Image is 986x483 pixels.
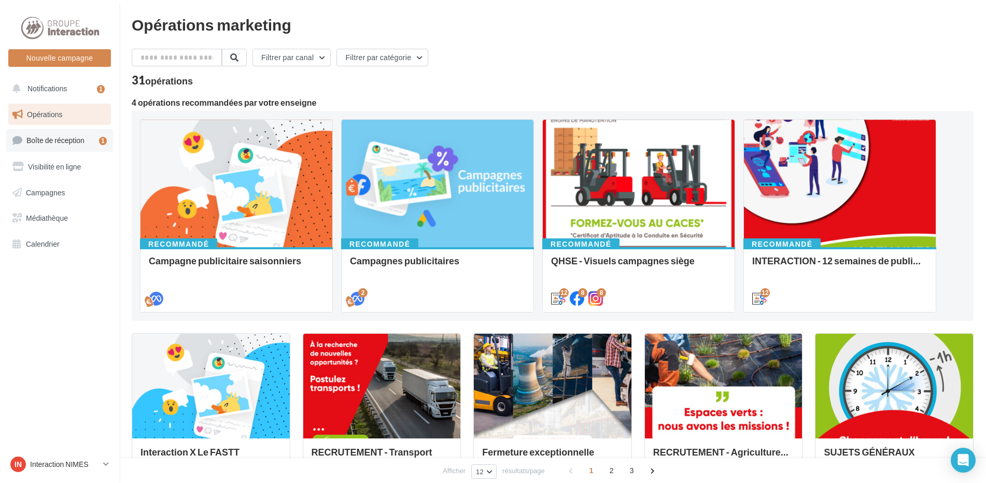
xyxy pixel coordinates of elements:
[26,188,65,196] span: Campagnes
[6,129,113,151] a: Boîte de réception1
[578,288,587,297] div: 8
[27,84,67,93] span: Notifications
[132,98,974,107] div: 4 opérations recommandées par votre enseigne
[6,156,113,178] a: Visibilité en ligne
[471,464,497,479] button: 12
[27,110,62,119] span: Opérations
[6,104,113,125] a: Opérations
[97,85,105,93] div: 1
[140,447,281,467] div: Interaction X Le FASTT
[8,49,111,67] button: Nouvelle campagne
[603,462,620,479] span: 2
[951,448,976,473] div: Open Intercom Messenger
[624,462,640,479] span: 3
[6,78,109,100] button: Notifications 1
[252,49,331,66] button: Filtrer par canal
[6,233,113,255] a: Calendrier
[26,239,60,248] span: Calendrier
[28,162,81,171] span: Visibilité en ligne
[542,238,619,250] div: Recommandé
[132,75,193,86] div: 31
[760,288,770,297] div: 12
[482,447,623,467] div: Fermeture exceptionnelle
[30,459,99,470] p: Interaction NIMES
[8,454,111,474] a: IN Interaction NIMES
[502,466,545,476] span: résultats/page
[824,447,965,467] div: SUJETS GÉNÉRAUX
[597,288,606,297] div: 8
[26,214,68,222] span: Médiathèque
[341,238,418,250] div: Recommandé
[653,447,794,467] div: RECRUTEMENT - Agriculture / Espaces verts
[743,238,821,250] div: Recommandé
[145,76,193,86] div: opérations
[583,462,600,479] span: 1
[350,255,525,276] div: Campagnes publicitaires
[6,207,113,229] a: Médiathèque
[752,255,927,276] div: INTERACTION - 12 semaines de publication
[559,288,569,297] div: 12
[443,466,466,476] span: Afficher
[132,17,974,32] div: Opérations marketing
[336,49,428,66] button: Filtrer par catégorie
[99,137,107,145] div: 1
[312,447,453,467] div: RECRUTEMENT - Transport
[15,459,22,470] span: IN
[476,467,484,476] span: 12
[551,255,726,276] div: QHSE - Visuels campagnes siège
[26,136,84,145] span: Boîte de réception
[140,238,217,250] div: Recommandé
[6,182,113,204] a: Campagnes
[358,288,368,297] div: 2
[149,255,324,276] div: Campagne publicitaire saisonniers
